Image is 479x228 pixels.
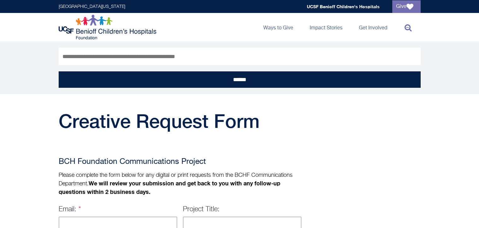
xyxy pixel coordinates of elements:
[307,4,380,9] a: UCSF Benioff Children's Hospitals
[59,15,158,40] img: Logo for UCSF Benioff Children's Hospitals Foundation
[305,13,348,41] a: Impact Stories
[392,0,421,13] a: Give
[59,180,280,195] strong: We will review your submission and get back to you with any follow-up questions within 2 business...
[183,206,219,213] label: Project Title:
[354,13,392,41] a: Get Involved
[59,110,260,132] span: Creative Request Form
[59,206,81,213] label: Email:
[59,156,301,168] h2: BCH Foundation Communications Project
[59,4,125,9] a: [GEOGRAPHIC_DATA][US_STATE]
[59,171,301,196] p: Please complete the form below for any digital or print requests from the BCHF Communications Dep...
[258,13,298,41] a: Ways to Give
